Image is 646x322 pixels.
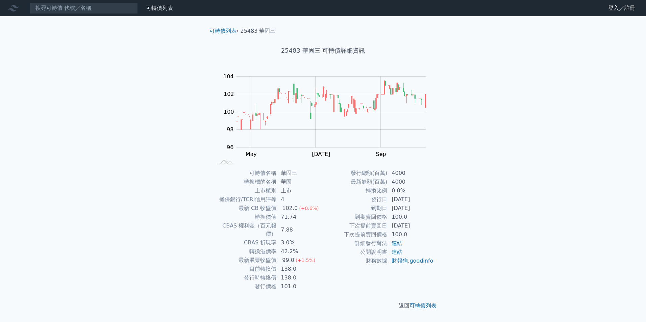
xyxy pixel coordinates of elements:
td: 轉換溢價率 [212,247,277,256]
tspan: 104 [223,73,234,80]
td: 100.0 [388,230,434,239]
a: 連結 [392,249,402,255]
td: 轉換價值 [212,213,277,221]
td: 公開說明書 [323,248,388,257]
td: 71.74 [277,213,323,221]
h1: 25483 華固三 可轉債詳細資訊 [204,46,442,55]
td: 上市 [277,186,323,195]
td: 4 [277,195,323,204]
td: 華固三 [277,169,323,178]
li: 25483 華固三 [241,27,276,35]
td: 3.0% [277,238,323,247]
td: 可轉債名稱 [212,169,277,178]
td: [DATE] [388,195,434,204]
a: 可轉債列表 [409,302,437,309]
a: 連結 [392,240,402,246]
p: 返回 [204,302,442,310]
a: 登入／註冊 [603,3,641,14]
td: 7.88 [277,221,323,238]
g: Chart [220,73,436,157]
td: 101.0 [277,282,323,291]
td: CBAS 權利金（百元報價） [212,221,277,238]
input: 搜尋可轉債 代號／名稱 [30,2,138,14]
a: 財報狗 [392,258,408,264]
a: 可轉債列表 [209,28,237,34]
td: 目前轉換價 [212,265,277,273]
a: goodinfo [409,258,433,264]
span: (+0.6%) [299,206,319,211]
td: 下次提前賣回價格 [323,230,388,239]
td: 擔保銀行/TCRI信用評等 [212,195,277,204]
td: 100.0 [388,213,434,221]
td: 最新 CB 收盤價 [212,204,277,213]
tspan: [DATE] [312,151,330,157]
td: CBAS 折現率 [212,238,277,247]
tspan: 96 [227,144,233,151]
td: , [388,257,434,265]
span: (+1.5%) [296,258,315,263]
td: 4000 [388,178,434,186]
g: Series [237,80,426,130]
tspan: 98 [227,126,233,133]
td: 138.0 [277,273,323,282]
tspan: 102 [224,91,234,97]
td: 到期日 [323,204,388,213]
div: 99.0 [281,256,296,264]
td: 0.0% [388,186,434,195]
td: 發行總額(百萬) [323,169,388,178]
td: 4000 [388,169,434,178]
td: 138.0 [277,265,323,273]
td: 發行日 [323,195,388,204]
td: 發行時轉換價 [212,273,277,282]
td: 最新股票收盤價 [212,256,277,265]
td: 上市櫃別 [212,186,277,195]
td: [DATE] [388,221,434,230]
td: 42.2% [277,247,323,256]
td: 詳細發行辦法 [323,239,388,248]
td: 轉換比例 [323,186,388,195]
td: 到期賣回價格 [323,213,388,221]
tspan: Sep [376,151,386,157]
li: › [209,27,239,35]
td: 發行價格 [212,282,277,291]
tspan: 100 [224,109,234,115]
td: 華固 [277,178,323,186]
td: [DATE] [388,204,434,213]
tspan: May [246,151,257,157]
a: 可轉債列表 [146,5,173,11]
td: 最新餘額(百萬) [323,178,388,186]
td: 下次提前賣回日 [323,221,388,230]
td: 轉換標的名稱 [212,178,277,186]
td: 財務數據 [323,257,388,265]
div: 102.0 [281,204,299,212]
